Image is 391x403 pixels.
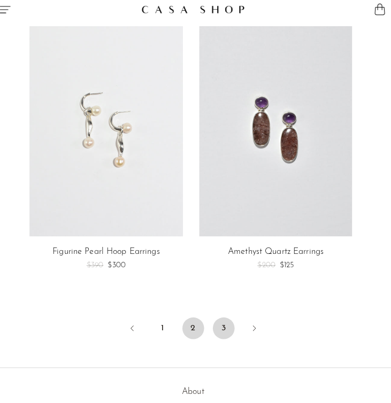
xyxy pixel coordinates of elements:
a: 1 [155,319,177,340]
span: $300 [112,264,129,272]
a: About [185,388,206,397]
a: 3 [215,319,236,340]
a: Amethyst Quartz Earrings [230,250,324,260]
span: 2 [185,319,206,340]
a: Figurine Pearl Hoop Earrings [57,250,163,260]
a: Next [245,319,266,343]
span: $125 [281,264,295,272]
span: $390 [91,264,108,272]
a: Previous [125,319,147,343]
span: $200 [259,264,277,272]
